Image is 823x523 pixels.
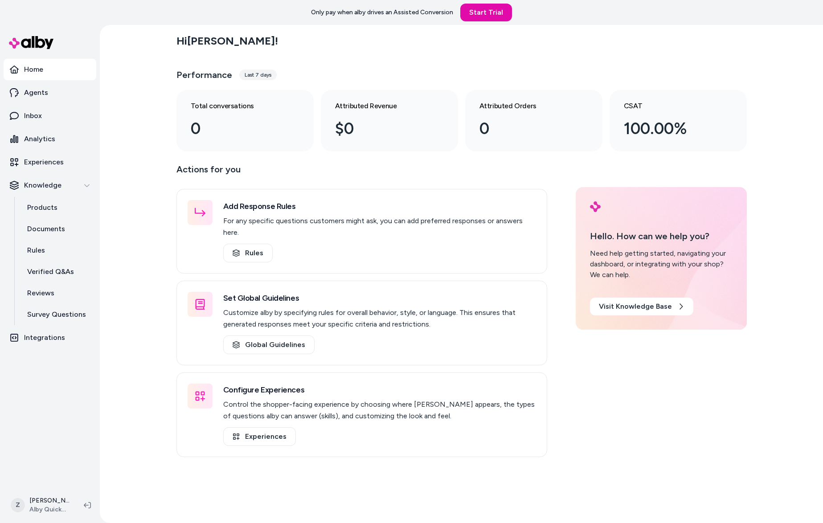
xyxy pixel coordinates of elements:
a: Rules [223,244,273,262]
p: Integrations [24,332,65,343]
h3: Set Global Guidelines [223,292,536,304]
p: Hello. How can we help you? [590,229,733,243]
a: Experiences [223,427,296,446]
span: Z [11,498,25,512]
p: Control the shopper-facing experience by choosing where [PERSON_NAME] appears, the types of quest... [223,399,536,422]
a: CSAT 100.00% [610,90,747,151]
p: Rules [27,245,45,256]
p: Experiences [24,157,64,168]
p: Analytics [24,134,55,144]
a: Experiences [4,151,96,173]
div: Need help getting started, navigating your dashboard, or integrating with your shop? We can help. [590,248,733,280]
a: Visit Knowledge Base [590,298,693,315]
a: Agents [4,82,96,103]
a: Documents [18,218,96,240]
img: alby Logo [9,36,53,49]
p: Reviews [27,288,54,298]
a: Integrations [4,327,96,348]
a: Attributed Orders 0 [465,90,602,151]
div: 0 [191,117,285,141]
p: Only pay when alby drives an Assisted Conversion [311,8,453,17]
h3: Attributed Revenue [335,101,430,111]
a: Products [18,197,96,218]
div: Last 7 days [239,69,277,80]
a: Attributed Revenue $0 [321,90,458,151]
p: For any specific questions customers might ask, you can add preferred responses or answers here. [223,215,536,238]
a: Analytics [4,128,96,150]
div: 100.00% [624,117,718,141]
h3: Total conversations [191,101,285,111]
h3: Add Response Rules [223,200,536,212]
p: Customize alby by specifying rules for overall behavior, style, or language. This ensures that ge... [223,307,536,330]
p: Home [24,64,43,75]
p: Inbox [24,110,42,121]
a: Rules [18,240,96,261]
h2: Hi [PERSON_NAME] ! [176,34,278,48]
a: Reviews [18,282,96,304]
p: Verified Q&As [27,266,74,277]
p: Actions for you [176,162,547,184]
a: Global Guidelines [223,335,315,354]
a: Home [4,59,96,80]
h3: Performance [176,69,232,81]
img: alby Logo [590,201,601,212]
a: Verified Q&As [18,261,96,282]
p: Survey Questions [27,309,86,320]
h3: Attributed Orders [479,101,574,111]
p: [PERSON_NAME] [29,496,70,505]
button: Z[PERSON_NAME]Alby QuickStart Store [5,491,77,519]
a: Start Trial [460,4,512,21]
h3: CSAT [624,101,718,111]
div: $0 [335,117,430,141]
p: Products [27,202,57,213]
a: Survey Questions [18,304,96,325]
p: Documents [27,224,65,234]
a: Inbox [4,105,96,127]
h3: Configure Experiences [223,384,536,396]
span: Alby QuickStart Store [29,505,70,514]
div: 0 [479,117,574,141]
p: Agents [24,87,48,98]
button: Knowledge [4,175,96,196]
p: Knowledge [24,180,61,191]
a: Total conversations 0 [176,90,314,151]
